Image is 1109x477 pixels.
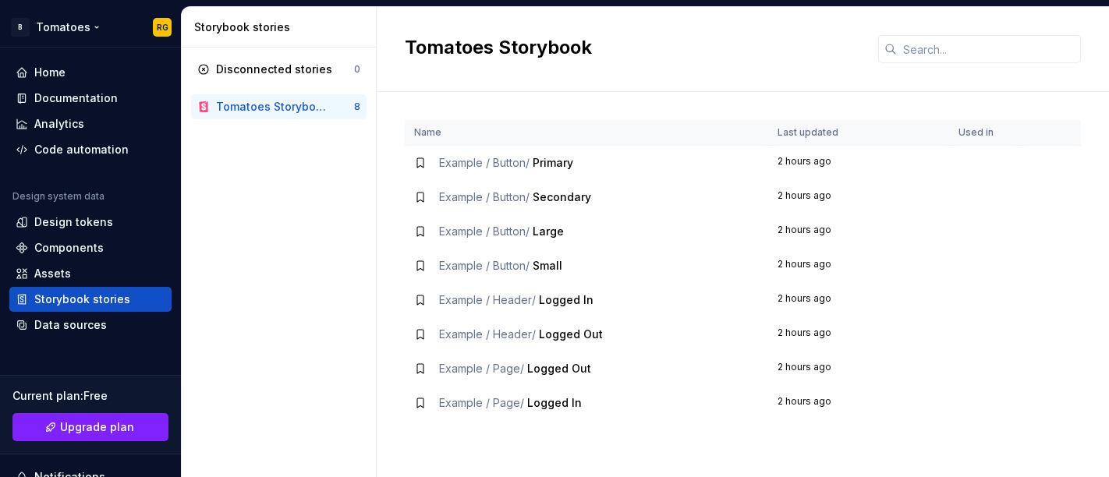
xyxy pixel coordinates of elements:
[9,137,172,162] a: Code automation
[34,240,104,256] div: Components
[9,86,172,111] a: Documentation
[439,362,524,375] span: Example / Page /
[9,210,172,235] a: Design tokens
[439,293,536,306] span: Example / Header /
[439,396,524,409] span: Example / Page /
[191,57,367,82] a: Disconnected stories0
[191,94,367,119] a: Tomatoes Storybook8
[34,317,107,333] div: Data sources
[768,120,949,146] th: Last updated
[354,101,360,113] div: 8
[60,419,134,435] span: Upgrade plan
[34,142,129,157] div: Code automation
[9,287,172,312] a: Storybook stories
[768,146,949,181] td: 2 hours ago
[3,10,178,44] button: BTomatoesRG
[9,60,172,85] a: Home
[34,65,66,80] div: Home
[439,259,530,272] span: Example / Button /
[157,21,168,34] div: RG
[12,413,168,441] button: Upgrade plan
[949,120,1018,146] th: Used in
[9,313,172,337] a: Data sources
[34,214,113,230] div: Design tokens
[354,63,360,76] div: 0
[768,317,949,352] td: 2 hours ago
[9,111,172,136] a: Analytics
[539,293,593,306] span: Logged In
[34,266,71,281] div: Assets
[768,386,949,420] td: 2 hours ago
[216,99,327,115] div: Tomatoes Storybook
[34,291,130,307] div: Storybook stories
[9,235,172,260] a: Components
[439,327,536,341] span: Example / Header /
[439,156,530,169] span: Example / Button /
[405,120,768,146] th: Name
[768,214,949,249] td: 2 hours ago
[533,259,562,272] span: Small
[527,362,591,375] span: Logged Out
[533,190,591,203] span: Secondary
[768,249,949,283] td: 2 hours ago
[439,224,530,238] span: Example / Button /
[768,352,949,386] td: 2 hours ago
[12,190,105,203] div: Design system data
[533,156,573,169] span: Primary
[768,283,949,317] td: 2 hours ago
[897,35,1081,63] input: Search...
[527,396,582,409] span: Logged In
[34,116,84,132] div: Analytics
[539,327,603,341] span: Logged Out
[11,18,30,37] div: B
[194,19,370,35] div: Storybook stories
[439,190,530,203] span: Example / Button /
[12,388,168,404] div: Current plan : Free
[34,90,118,106] div: Documentation
[533,224,564,238] span: Large
[216,62,332,77] div: Disconnected stories
[36,19,90,35] div: Tomatoes
[9,261,172,286] a: Assets
[405,35,859,60] h2: Tomatoes Storybook
[768,180,949,214] td: 2 hours ago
